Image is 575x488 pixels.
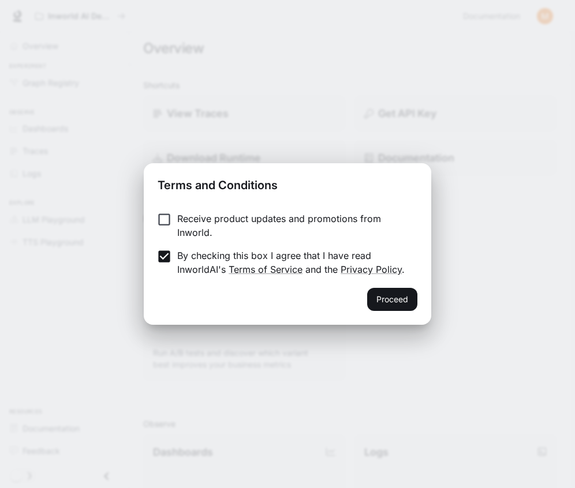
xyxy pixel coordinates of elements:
a: Terms of Service [229,264,303,275]
a: Privacy Policy [341,264,402,275]
button: Proceed [367,288,417,311]
p: Receive product updates and promotions from Inworld. [177,212,408,239]
p: By checking this box I agree that I have read InworldAI's and the . [177,249,408,276]
h2: Terms and Conditions [144,163,431,202]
